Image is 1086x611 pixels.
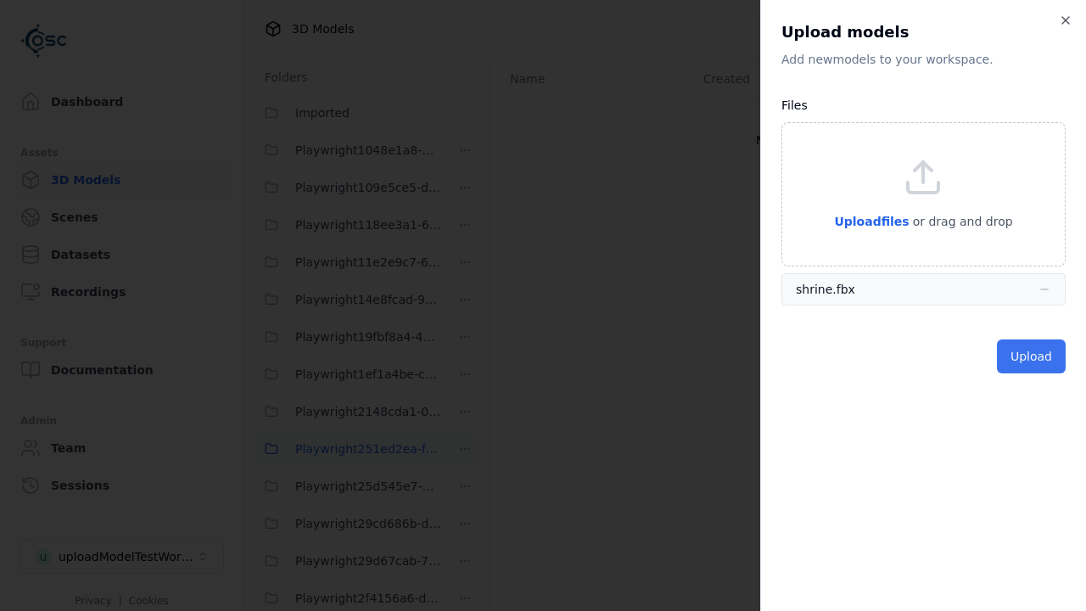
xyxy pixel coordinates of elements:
[834,215,909,228] span: Upload files
[796,281,855,298] div: shrine.fbx
[781,98,808,112] label: Files
[781,20,1066,44] h2: Upload models
[997,339,1066,373] button: Upload
[781,51,1066,68] p: Add new model s to your workspace.
[910,211,1013,232] p: or drag and drop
